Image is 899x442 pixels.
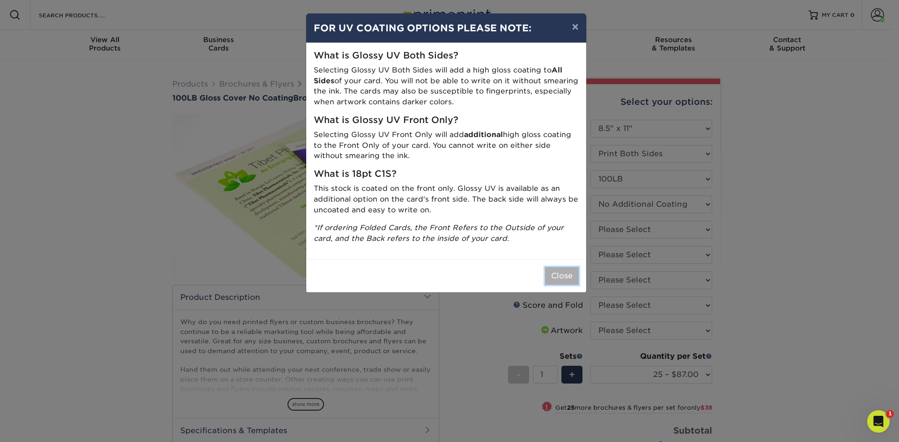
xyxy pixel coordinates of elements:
button: Close [545,267,579,285]
strong: additional [464,130,503,139]
p: This stock is coated on the front only. Glossy UV is available as an additional option on the car... [314,183,579,215]
h5: What is Glossy UV Both Sides? [314,51,579,61]
h5: What is Glossy UV Front Only? [314,115,579,126]
button: × [564,14,586,40]
i: *If ordering Folded Cards, the Front Refers to the Outside of your card, and the Back refers to t... [314,223,564,243]
strong: All Sides [314,65,562,85]
h5: What is 18pt C1S? [314,169,579,180]
h4: FOR UV COATING OPTIONS PLEASE NOTE: [314,21,579,35]
span: 1 [886,410,894,418]
p: Selecting Glossy UV Front Only will add high gloss coating to the Front Only of your card. You ca... [314,130,579,161]
p: Selecting Glossy UV Both Sides will add a high gloss coating to of your card. You will not be abl... [314,65,579,108]
iframe: Intercom live chat [867,410,890,433]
